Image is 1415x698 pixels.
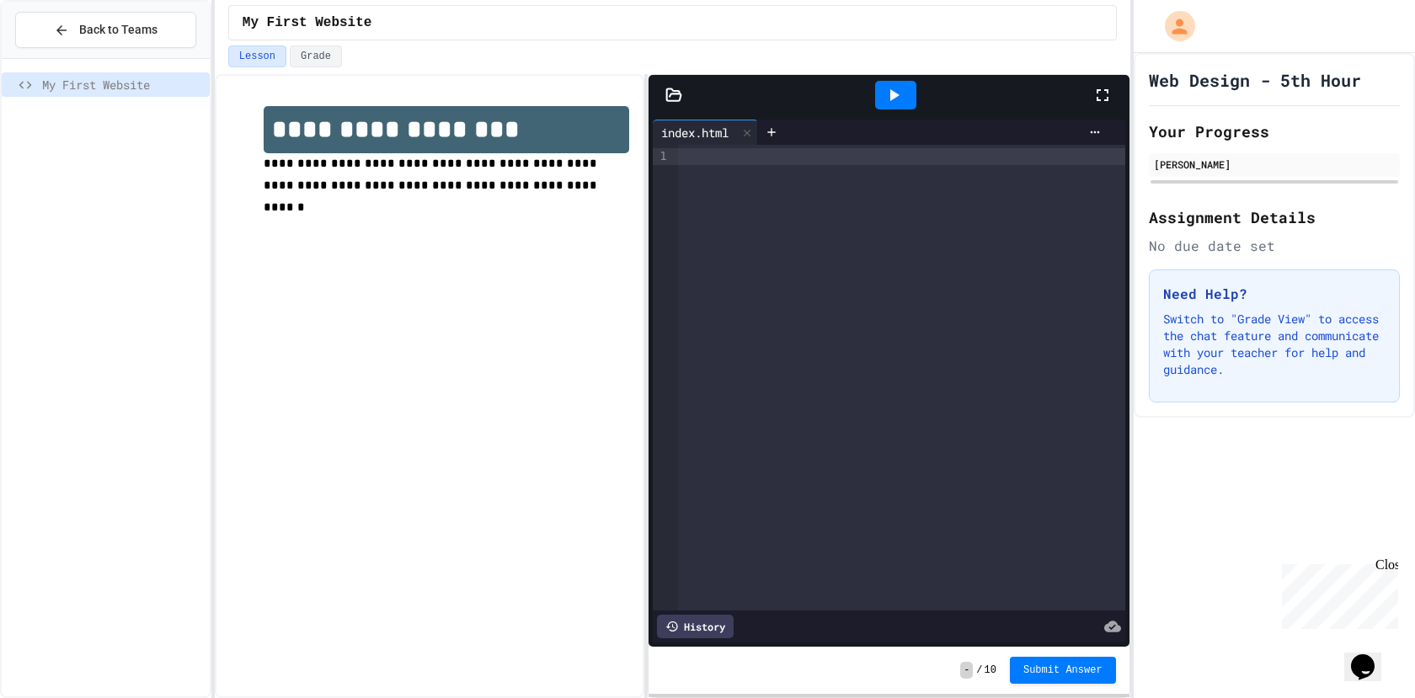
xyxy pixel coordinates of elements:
[1344,631,1398,681] iframe: chat widget
[1275,557,1398,629] iframe: chat widget
[15,12,196,48] button: Back to Teams
[290,45,342,67] button: Grade
[1149,120,1400,143] h2: Your Progress
[1149,68,1361,92] h1: Web Design - 5th Hour
[1163,284,1386,304] h3: Need Help?
[1163,311,1386,378] p: Switch to "Grade View" to access the chat feature and communicate with your teacher for help and ...
[7,7,116,107] div: Chat with us now!Close
[1147,7,1199,45] div: My Account
[79,21,158,39] span: Back to Teams
[1149,236,1400,256] div: No due date set
[228,45,286,67] button: Lesson
[243,13,372,33] span: My First Website
[42,76,203,93] span: My First Website
[1149,205,1400,229] h2: Assignment Details
[1154,157,1395,172] div: [PERSON_NAME]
